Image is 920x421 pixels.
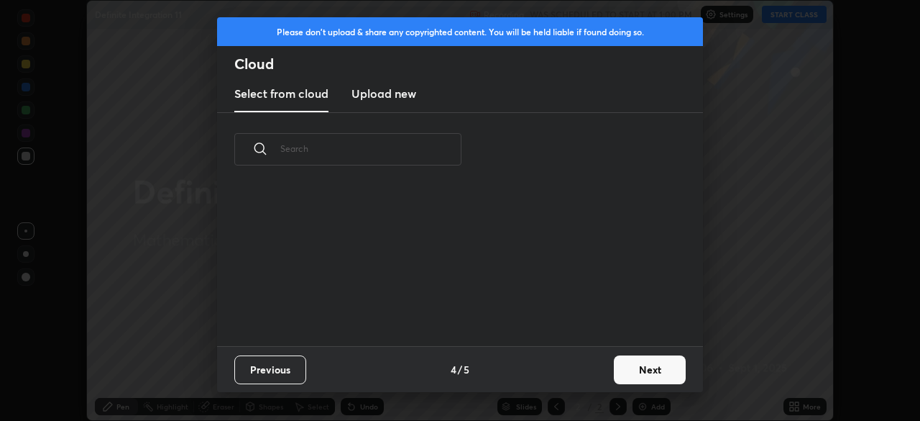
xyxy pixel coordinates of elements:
button: Next [614,356,686,384]
div: Please don't upload & share any copyrighted content. You will be held liable if found doing so. [217,17,703,46]
h3: Upload new [351,85,416,102]
h2: Cloud [234,55,703,73]
h3: Select from cloud [234,85,328,102]
h4: 4 [451,362,456,377]
input: Search [280,118,461,179]
h4: 5 [464,362,469,377]
h4: / [458,362,462,377]
button: Previous [234,356,306,384]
